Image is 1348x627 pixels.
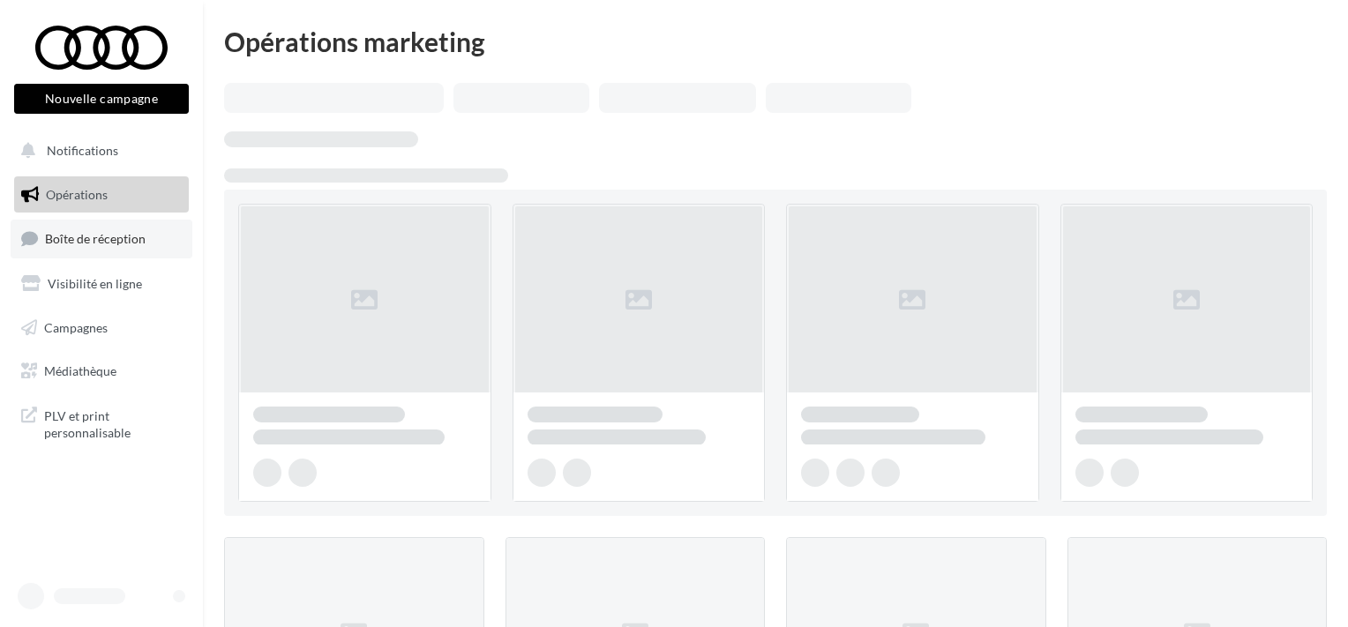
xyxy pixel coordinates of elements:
span: Visibilité en ligne [48,276,142,291]
div: Opérations marketing [224,28,1327,55]
a: PLV et print personnalisable [11,397,192,449]
span: Boîte de réception [45,231,146,246]
a: Campagnes [11,310,192,347]
span: Opérations [46,187,108,202]
a: Opérations [11,176,192,213]
a: Visibilité en ligne [11,265,192,302]
span: Médiathèque [44,363,116,378]
span: PLV et print personnalisable [44,404,182,442]
a: Médiathèque [11,353,192,390]
button: Nouvelle campagne [14,84,189,114]
span: Notifications [47,143,118,158]
span: Campagnes [44,319,108,334]
button: Notifications [11,132,185,169]
a: Boîte de réception [11,220,192,258]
